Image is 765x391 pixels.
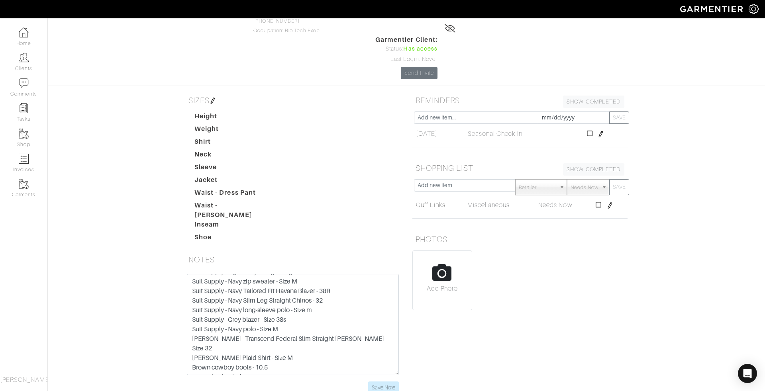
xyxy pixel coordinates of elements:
[538,201,572,209] span: Needs Now
[188,150,279,162] dt: Neck
[188,201,279,220] dt: Waist - [PERSON_NAME]
[188,233,279,245] dt: Shoe
[188,124,279,137] dt: Weight
[412,160,628,176] h5: SHOPPING LIST
[607,202,613,209] img: pen-cf24a1663064a2ec1b9c1bd2387e9de7a2fa800b781884d57f21acf72779bad2.png
[412,231,628,247] h5: PHOTOS
[19,27,29,37] img: dashboard-icon-dbcd8f5a0b271acd01030246c82b418ddd0df26cd7fceb0bd07c9910d44c42f6.png
[598,131,604,137] img: pen-cf24a1663064a2ec1b9c1bd2387e9de7a2fa800b781884d57f21acf72779bad2.png
[414,111,538,124] input: Add new item...
[738,364,757,383] div: Open Intercom Messenger
[609,111,629,124] button: SAVE
[609,179,629,195] button: SAVE
[414,179,516,192] input: Add new item
[375,35,437,45] span: Garmentier Client:
[19,154,29,164] img: orders-icon-0abe47150d42831381b5fb84f609e132dff9fe21cb692f30cb5eec754e2cba89.png
[563,163,624,176] a: SHOW COMPLETED
[188,137,279,150] dt: Shirt
[571,180,598,195] span: Needs Now
[375,45,437,53] div: Status:
[19,179,29,189] img: garments-icon-b7da505a4dc4fd61783c78ac3ca0ef83fa9d6f193b1c9dc38574b1d14d53ca28.png
[19,129,29,139] img: garments-icon-b7da505a4dc4fd61783c78ac3ca0ef83fa9d6f193b1c9dc38574b1d14d53ca28.png
[468,129,523,139] span: Seasonal Check-in
[19,103,29,113] img: reminder-icon-8004d30b9f0a5d33ae49ab947aed9ed385cf756f9e5892f1edd6e32f2345188e.png
[188,188,279,201] dt: Waist - Dress Pant
[412,92,628,108] h5: REMINDERS
[467,201,510,209] span: Miscellaneous
[188,220,279,233] dt: Inseam
[403,45,437,53] span: Has access
[401,67,437,79] a: Send Invite
[185,92,400,108] h5: SIZES
[519,180,556,195] span: Retailer
[188,111,279,124] dt: Height
[563,96,624,108] a: SHOW COMPLETED
[185,252,400,268] h5: NOTES
[19,78,29,88] img: comment-icon-a0a6a9ef722e966f86d9cbdc48e553b5cf19dbc54f86b18d962a5391bc8f6eb6.png
[188,162,279,175] dt: Sleeve
[19,53,29,63] img: clients-icon-6bae9207a08558b7cb47a8932f037763ab4055f8c8b6bfacd5dc20c3e0201464.png
[416,200,446,210] a: Cuff Links
[188,175,279,188] dt: Jacket
[416,129,437,139] span: [DATE]
[210,98,216,104] img: pen-cf24a1663064a2ec1b9c1bd2387e9de7a2fa800b781884d57f21acf72779bad2.png
[676,2,749,16] img: garmentier-logo-header-white-b43fb05a5012e4ada735d5af1a66efaba907eab6374d6393d1fbf88cb4ef424d.png
[749,4,759,14] img: gear-icon-white-bd11855cb880d31180b6d7d6211b90ccbf57a29d726f0c71d8c61bd08dd39cc2.png
[253,9,427,33] span: [PHONE_NUMBER] Occupation: Bio Tech Exec
[375,55,437,64] div: Last Login: Never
